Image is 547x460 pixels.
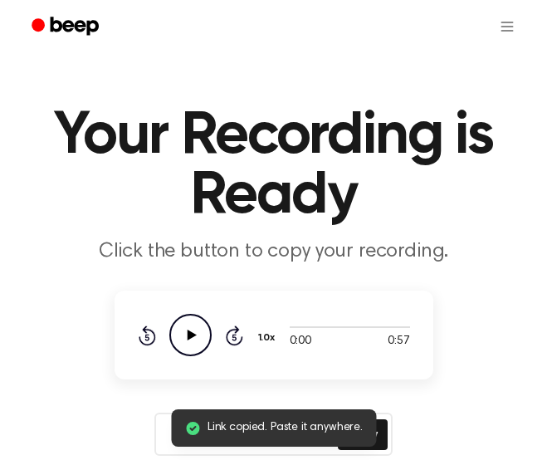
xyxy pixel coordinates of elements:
span: Link copied. Paste it anywhere. [208,419,363,437]
span: 0:57 [388,333,409,350]
h1: Your Recording is Ready [20,106,527,226]
button: 1.0x [256,324,281,352]
a: Beep [20,11,114,43]
p: Click the button to copy your recording. [20,239,527,264]
span: 0:00 [290,333,311,350]
button: Open menu [487,7,527,46]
